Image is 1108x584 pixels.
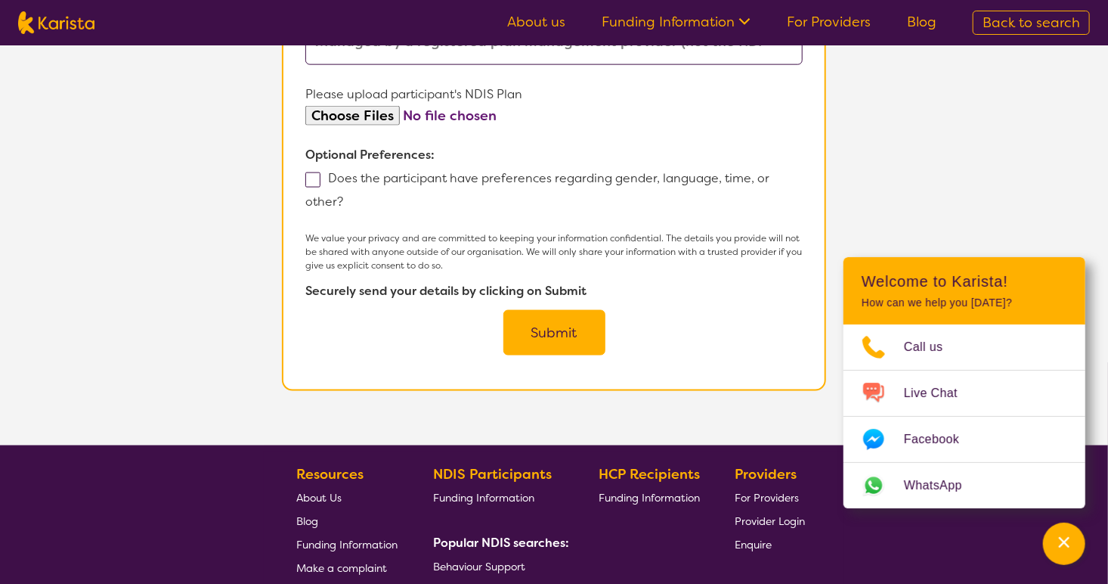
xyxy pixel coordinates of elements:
[735,492,800,505] span: For Providers
[296,510,398,533] a: Blog
[602,13,751,31] a: Funding Information
[296,492,342,505] span: About Us
[433,561,525,574] span: Behaviour Support
[433,492,534,505] span: Funding Information
[907,13,936,31] a: Blog
[904,474,980,497] span: WhatsApp
[843,463,1085,508] a: Web link opens in a new tab.
[433,536,569,551] b: Popular NDIS searches:
[433,486,563,510] a: Funding Information
[843,257,1085,508] div: Channel Menu
[735,515,806,529] span: Provider Login
[599,486,700,510] a: Funding Information
[843,325,1085,508] ul: Choose channel
[787,13,871,31] a: For Providers
[735,539,772,552] span: Enquire
[18,11,94,34] img: Karista logo
[296,486,398,510] a: About Us
[862,297,1067,309] p: How can we help you [DATE]?
[599,492,700,505] span: Funding Information
[503,310,605,356] button: Submit
[305,231,803,272] p: We value your privacy and are committed to keeping your information confidential. The details you...
[735,533,806,557] a: Enquire
[296,533,398,557] a: Funding Information
[305,283,586,299] b: Securely send your details by clicking on Submit
[296,557,398,580] a: Make a complaint
[973,11,1090,35] a: Back to search
[904,382,976,405] span: Live Chat
[433,466,552,484] b: NDIS Participants
[904,428,977,451] span: Facebook
[305,170,769,210] label: Does the participant have preferences regarding gender, language, time, or other?
[599,466,700,484] b: HCP Recipients
[983,14,1080,32] span: Back to search
[735,510,806,533] a: Provider Login
[296,539,398,552] span: Funding Information
[507,13,565,31] a: About us
[862,272,1067,290] h2: Welcome to Karista!
[1043,523,1085,565] button: Channel Menu
[305,83,803,106] p: Please upload participant's NDIS Plan
[433,555,563,579] a: Behaviour Support
[296,562,387,576] span: Make a complaint
[305,147,435,163] b: Optional Preferences:
[735,466,797,484] b: Providers
[296,515,318,529] span: Blog
[735,486,806,510] a: For Providers
[904,336,961,359] span: Call us
[296,466,364,484] b: Resources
